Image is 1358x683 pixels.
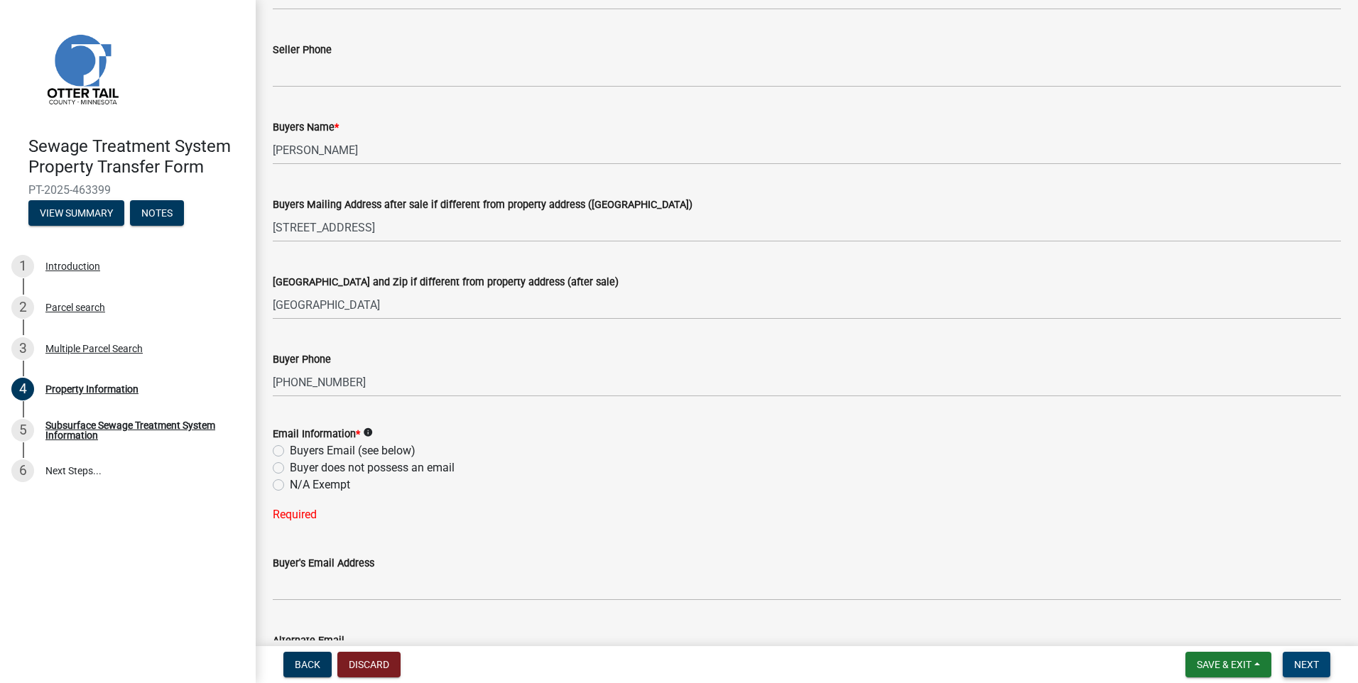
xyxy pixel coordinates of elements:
[11,296,34,319] div: 2
[1294,659,1319,670] span: Next
[28,136,244,177] h4: Sewage Treatment System Property Transfer Form
[1197,659,1251,670] span: Save & Exit
[1283,652,1330,677] button: Next
[295,659,320,670] span: Back
[45,261,100,271] div: Introduction
[28,208,124,219] wm-modal-confirm: Summary
[130,200,184,226] button: Notes
[363,427,373,437] i: info
[1185,652,1271,677] button: Save & Exit
[11,255,34,278] div: 1
[273,123,339,133] label: Buyers Name
[273,355,331,365] label: Buyer Phone
[290,476,350,493] label: N/A Exempt
[11,337,34,360] div: 3
[273,636,344,646] label: Alternate Email
[290,442,415,459] label: Buyers Email (see below)
[290,459,455,476] label: Buyer does not possess an email
[45,420,233,440] div: Subsurface Sewage Treatment System Information
[273,506,1341,523] div: Required
[45,344,143,354] div: Multiple Parcel Search
[273,559,374,569] label: Buyer's Email Address
[28,200,124,226] button: View Summary
[11,378,34,400] div: 4
[273,200,692,210] label: Buyers Mailing Address after sale if different from property address ([GEOGRAPHIC_DATA])
[28,15,135,121] img: Otter Tail County, Minnesota
[11,419,34,442] div: 5
[11,459,34,482] div: 6
[45,302,105,312] div: Parcel search
[273,278,619,288] label: [GEOGRAPHIC_DATA] and Zip if different from property address (after sale)
[28,183,227,197] span: PT-2025-463399
[273,430,360,439] label: Email Information
[283,652,332,677] button: Back
[45,384,138,394] div: Property Information
[337,652,401,677] button: Discard
[273,45,332,55] label: Seller Phone
[130,208,184,219] wm-modal-confirm: Notes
